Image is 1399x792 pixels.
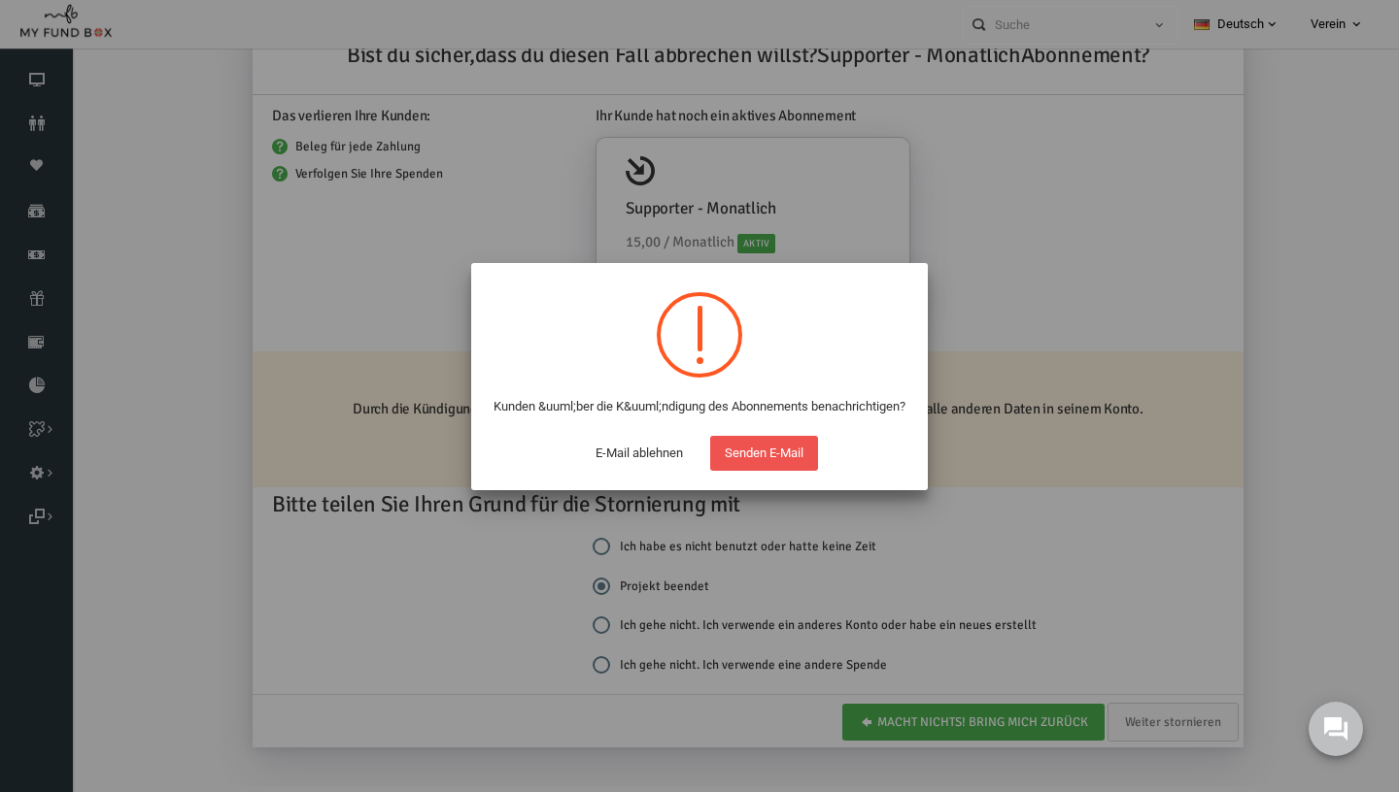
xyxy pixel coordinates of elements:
h2: Bitte teilen Sie Ihren Grund für die Stornierung mit [175,493,1146,527]
h6: Durch die Kündigung dieses Abonnements verliert es alle Zahlungsaktivitäten,Rechnungen und alle a... [170,404,1132,426]
span: Gesamtspende : [529,291,659,307]
span: Macht nichts! Bring mich zurück [780,720,991,736]
li: Verfolgen Sie Ihre Spenden [175,170,479,189]
p: Kunden &uuml;ber die K&uuml;ndigung des Abonnements benachrichtigen? [491,397,908,416]
li: Beleg für jede Zahlung [175,143,479,162]
h4: Supporter - Monatlich [529,202,679,227]
h2: Supporter - Monatlich [175,44,1127,79]
span: Aktiv [640,240,678,259]
h6: Ihr Kunde hat noch ein aktives Abonnement [498,111,1127,133]
label: Projekt beendet [495,582,612,602]
a: Weiter stornieren [1010,709,1142,747]
iframe: Launcher button frame [1292,685,1380,773]
span: 765,00 [616,289,659,307]
h6: Wichtig! [170,372,1132,394]
button: E-Mail ablehnen [581,436,698,471]
h6: Das verlieren Ihre Kunden: [175,111,479,133]
span: Macht nichts! Bring mich zurück [555,452,766,468]
label: Ich gehe nicht. Ich verwende ein anderes Konto oder habe ein neues erstellt [495,621,939,641]
label: Supporter - Monatlich [720,44,924,78]
label: Ich gehe nicht. Ich verwende eine andere Spende [495,661,790,680]
span: 15,00 / Monatlich [529,239,637,256]
button: Senden E-Mail [710,436,818,471]
label: Ich habe es nicht benutzt oder hatte keine Zeit [495,543,779,562]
